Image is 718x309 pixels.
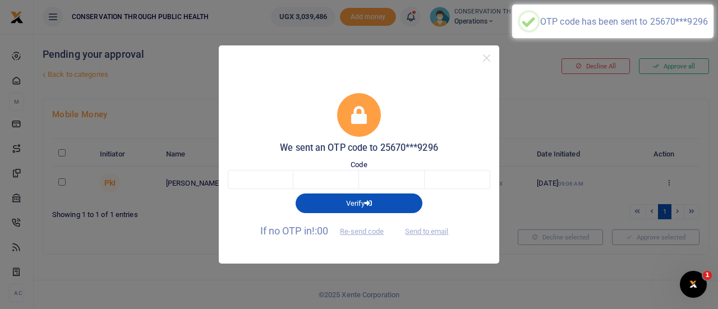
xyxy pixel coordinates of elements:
[351,159,367,170] label: Code
[478,50,495,66] button: Close
[296,193,422,213] button: Verify
[680,271,707,298] iframe: Intercom live chat
[540,16,708,27] div: OTP code has been sent to 25670***9296
[312,225,328,237] span: !:00
[703,271,712,280] span: 1
[228,142,490,154] h5: We sent an OTP code to 25670***9296
[260,225,394,237] span: If no OTP in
